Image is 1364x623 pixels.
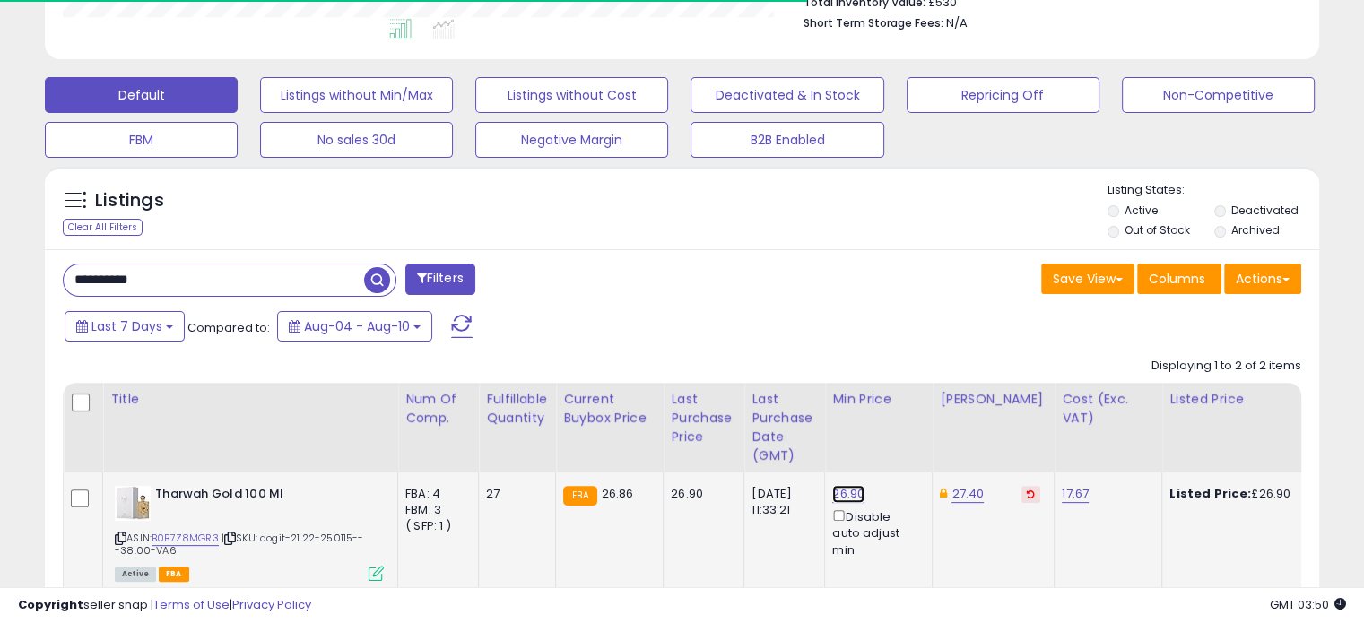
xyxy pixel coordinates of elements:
[946,14,968,31] span: N/A
[832,485,864,503] a: 26.90
[832,506,918,558] div: Disable auto adjust min
[152,531,219,546] a: B0B7Z8MGR3
[405,264,475,295] button: Filters
[45,122,238,158] button: FBM
[563,486,596,506] small: FBA
[18,596,83,613] strong: Copyright
[260,77,453,113] button: Listings without Min/Max
[1108,182,1319,199] p: Listing States:
[1137,264,1221,294] button: Columns
[563,390,656,428] div: Current Buybox Price
[1224,264,1301,294] button: Actions
[486,390,548,428] div: Fulfillable Quantity
[405,390,471,428] div: Num of Comp.
[1270,596,1346,613] span: 2025-08-18 03:50 GMT
[940,390,1047,409] div: [PERSON_NAME]
[1169,485,1251,502] b: Listed Price:
[187,319,270,336] span: Compared to:
[671,390,736,446] div: Last Purchase Price
[63,219,143,236] div: Clear All Filters
[153,596,230,613] a: Terms of Use
[159,567,189,582] span: FBA
[232,596,311,613] a: Privacy Policy
[1149,270,1205,288] span: Columns
[691,77,883,113] button: Deactivated & In Stock
[405,518,465,534] div: ( SFP: 1 )
[1041,264,1134,294] button: Save View
[602,485,634,502] span: 26.86
[1230,222,1279,238] label: Archived
[1062,485,1089,503] a: 17.67
[1122,77,1315,113] button: Non-Competitive
[405,502,465,518] div: FBM: 3
[91,317,162,335] span: Last 7 Days
[951,485,984,503] a: 27.40
[110,390,390,409] div: Title
[1125,222,1190,238] label: Out of Stock
[1230,203,1298,218] label: Deactivated
[804,15,943,30] b: Short Term Storage Fees:
[115,567,156,582] span: All listings currently available for purchase on Amazon
[1151,358,1301,375] div: Displaying 1 to 2 of 2 items
[752,486,811,518] div: [DATE] 11:33:21
[752,390,817,465] div: Last Purchase Date (GMT)
[115,486,384,579] div: ASIN:
[671,486,730,502] div: 26.90
[1169,486,1318,502] div: £26.90
[260,122,453,158] button: No sales 30d
[277,311,432,342] button: Aug-04 - Aug-10
[45,77,238,113] button: Default
[304,317,410,335] span: Aug-04 - Aug-10
[115,486,151,521] img: 31qE2NUK8NL._SL40_.jpg
[65,311,185,342] button: Last 7 Days
[95,188,164,213] h5: Listings
[405,486,465,502] div: FBA: 4
[155,486,373,507] b: Tharwah Gold 100 Ml
[1169,390,1325,409] div: Listed Price
[486,486,542,502] div: 27
[475,122,668,158] button: Negative Margin
[832,390,925,409] div: Min Price
[907,77,1099,113] button: Repricing Off
[475,77,668,113] button: Listings without Cost
[691,122,883,158] button: B2B Enabled
[1062,390,1154,428] div: Cost (Exc. VAT)
[115,531,364,558] span: | SKU: qogit-21.22-250115---38.00-VA6
[1125,203,1158,218] label: Active
[18,597,311,614] div: seller snap | |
